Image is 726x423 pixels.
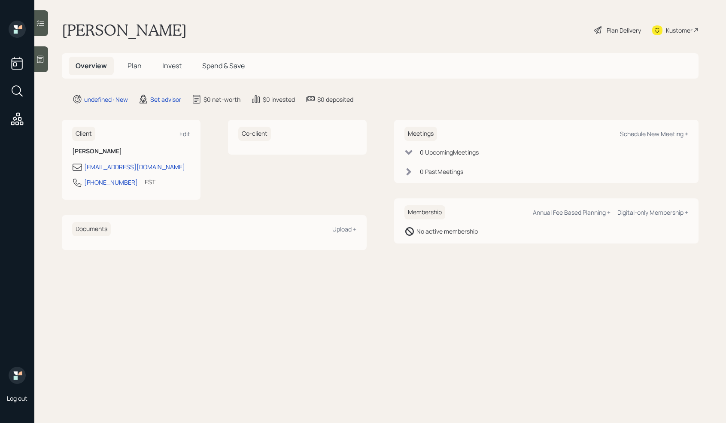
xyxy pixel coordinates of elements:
[620,130,688,138] div: Schedule New Meeting +
[72,148,190,155] h6: [PERSON_NAME]
[204,95,240,104] div: $0 net-worth
[202,61,245,70] span: Spend & Save
[332,225,356,233] div: Upload +
[76,61,107,70] span: Overview
[84,178,138,187] div: [PHONE_NUMBER]
[420,167,463,176] div: 0 Past Meeting s
[179,130,190,138] div: Edit
[7,394,27,402] div: Log out
[263,95,295,104] div: $0 invested
[84,95,128,104] div: undefined · New
[533,208,611,216] div: Annual Fee Based Planning +
[72,222,111,236] h6: Documents
[150,95,181,104] div: Set advisor
[238,127,271,141] h6: Co-client
[62,21,187,40] h1: [PERSON_NAME]
[420,148,479,157] div: 0 Upcoming Meeting s
[72,127,95,141] h6: Client
[9,367,26,384] img: retirable_logo.png
[404,127,437,141] h6: Meetings
[666,26,693,35] div: Kustomer
[607,26,641,35] div: Plan Delivery
[84,162,185,171] div: [EMAIL_ADDRESS][DOMAIN_NAME]
[404,205,445,219] h6: Membership
[145,177,155,186] div: EST
[416,227,478,236] div: No active membership
[128,61,142,70] span: Plan
[317,95,353,104] div: $0 deposited
[617,208,688,216] div: Digital-only Membership +
[162,61,182,70] span: Invest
